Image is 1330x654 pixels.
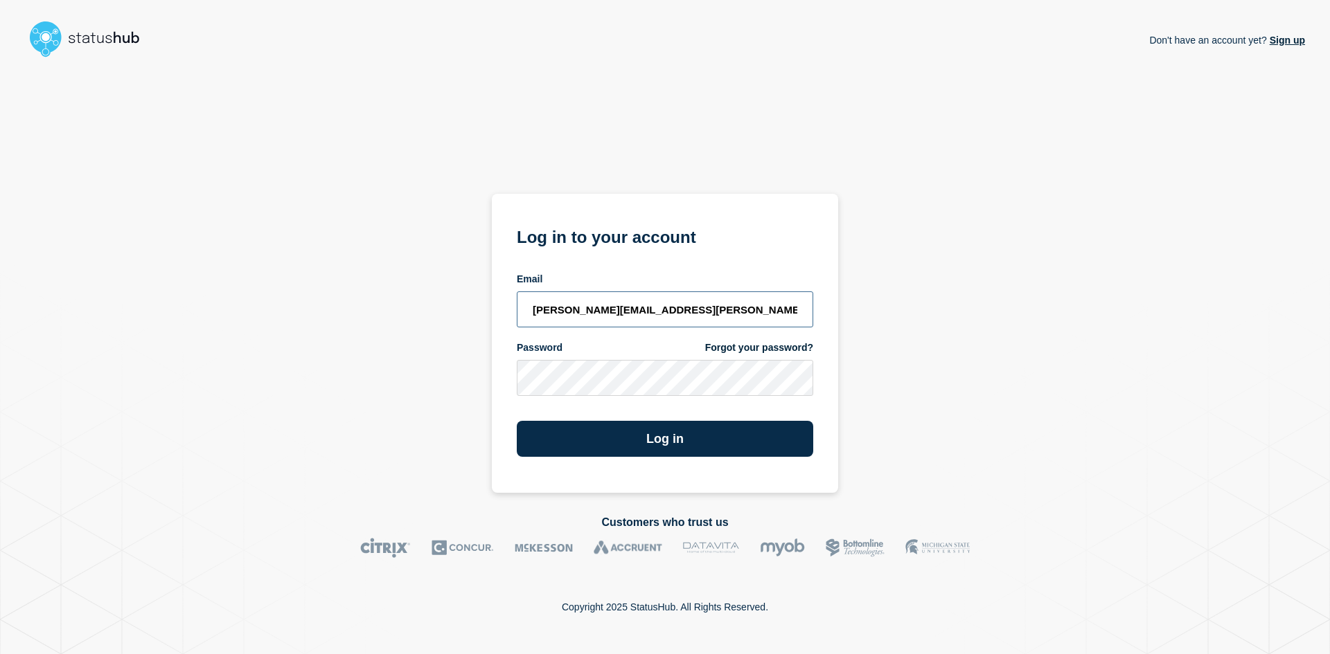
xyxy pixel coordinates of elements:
p: Copyright 2025 StatusHub. All Rights Reserved. [562,601,768,612]
a: Sign up [1267,35,1305,46]
img: Concur logo [432,538,494,558]
img: MSU logo [905,538,970,558]
a: Forgot your password? [705,341,813,354]
img: myob logo [760,538,805,558]
input: email input [517,291,813,327]
h1: Log in to your account [517,223,813,248]
span: Email [517,273,542,286]
img: Citrix logo [360,538,411,558]
img: StatusHub logo [25,17,157,61]
p: Don't have an account yet? [1149,24,1305,57]
img: DataVita logo [683,538,739,558]
img: Bottomline logo [826,538,885,558]
span: Password [517,341,562,354]
h2: Customers who trust us [25,516,1305,529]
input: password input [517,360,813,396]
img: McKesson logo [515,538,573,558]
button: Log in [517,421,813,457]
img: Accruent logo [594,538,662,558]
